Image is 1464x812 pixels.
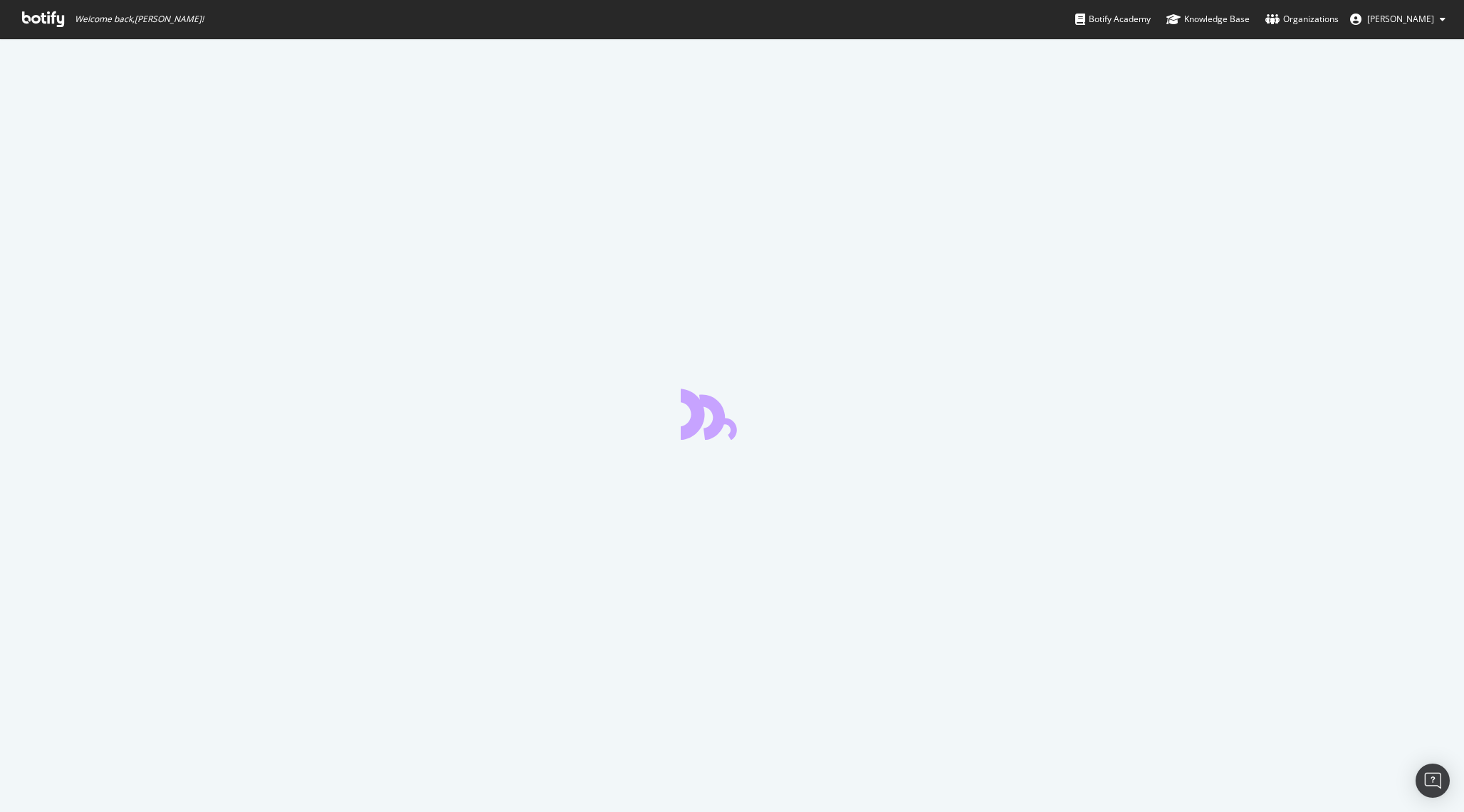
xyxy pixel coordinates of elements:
[681,389,783,440] div: animation
[1075,12,1151,26] div: Botify Academy
[1339,8,1457,31] button: [PERSON_NAME]
[1166,12,1250,26] div: Knowledge Base
[1367,13,1434,25] span: Buğra Tam
[75,14,204,25] span: Welcome back, [PERSON_NAME] !
[1416,764,1450,798] div: Open Intercom Messenger
[1265,12,1339,26] div: Organizations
